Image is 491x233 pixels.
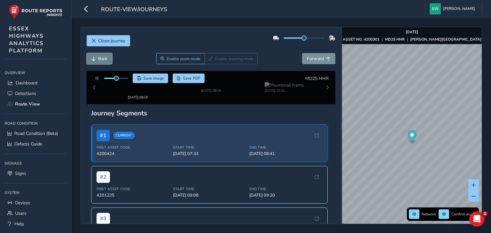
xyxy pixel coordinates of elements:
button: PDF [173,74,205,83]
button: Forward [302,53,335,64]
strong: ASSET NO. 4200301 [343,37,379,42]
a: Devices [4,198,67,208]
div: [DATE] 12:10 [265,87,304,91]
button: Zoom [156,53,205,64]
span: First Asset Code: [97,222,169,227]
span: Dashboard [16,80,37,86]
span: Devices [15,200,30,206]
span: Help [14,221,24,227]
img: rr logo [9,4,62,19]
span: Defects Guide [14,141,42,147]
div: Journey Segments [91,103,331,112]
img: diamond-layout [430,3,441,14]
span: Signs [15,170,26,176]
a: Detections [4,88,67,99]
span: Current [113,126,135,134]
a: Route View [4,99,67,109]
span: [PERSON_NAME] [443,3,475,14]
span: Route View [15,101,40,107]
button: Back [87,53,112,64]
strong: [DATE] [406,29,418,35]
div: Map marker [408,131,417,144]
span: 1 [482,211,487,216]
span: First Asset Code: [97,139,169,144]
span: Network [422,212,436,217]
img: Thumbnail frame [265,81,304,87]
a: Dashboard [4,78,67,88]
span: route-view/journeys [101,5,167,14]
span: Users [15,210,27,216]
span: End Time: [249,222,322,227]
a: Road Condition (Beta) [4,128,67,139]
span: Save PDF [183,76,200,81]
span: [DATE] 07:33 [173,145,245,151]
span: End Time: [249,139,322,144]
button: Close journey [87,35,130,46]
span: MD25 HHR [305,75,329,82]
span: # 3 [97,207,110,219]
span: 4200424 [97,145,169,151]
a: Users [4,208,67,219]
span: [DATE] 09:20 [249,187,322,192]
span: Start Time: [173,181,245,186]
span: Start Time: [173,222,245,227]
a: Defects Guide [4,139,67,149]
img: Thumbnail frame [118,81,157,87]
div: System [4,188,67,198]
span: # 2 [97,166,110,177]
a: Signs [4,168,67,179]
span: Start Time: [173,139,245,144]
span: # 1 [97,124,110,136]
span: Forward [307,56,324,62]
div: | | [343,37,481,42]
img: Thumbnail frame [191,81,230,87]
span: End Time: [249,181,322,186]
span: First Asset Code: [97,181,169,186]
span: ESSEX HIGHWAYS ANALYTICS PLATFORM [9,25,44,54]
span: Back [98,56,107,62]
div: Signage [4,159,67,168]
div: Overview [4,68,67,78]
span: Road Condition (Beta) [14,130,58,136]
span: [DATE] 08:41 [249,145,322,151]
span: Close journey [98,38,125,44]
div: Road Condition [4,119,67,128]
div: [DATE] 08:19 [191,87,230,91]
span: Confirm assets [451,212,477,217]
div: [DATE] 08:19 [118,87,157,91]
span: [DATE] 09:08 [173,187,245,192]
button: Save [133,74,168,83]
span: Enable zoom mode [167,56,200,61]
span: 4201225 [97,187,169,192]
strong: MD25 HHR [385,37,405,42]
a: Help [4,219,67,229]
span: Detections [15,90,36,97]
iframe: Intercom live chat [469,211,485,227]
span: Save image [143,76,164,81]
button: [PERSON_NAME] [430,3,477,14]
strong: [PERSON_NAME][GEOGRAPHIC_DATA] [410,37,481,42]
